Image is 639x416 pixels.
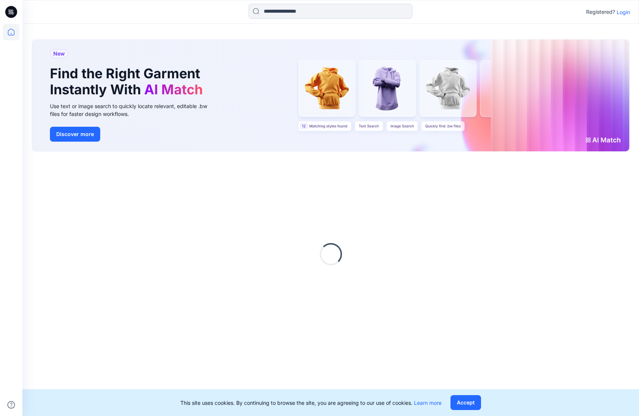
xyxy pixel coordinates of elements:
[53,49,65,58] span: New
[450,395,481,410] button: Accept
[144,81,203,98] span: AI Match
[50,102,218,118] div: Use text or image search to quickly locate relevant, editable .bw files for faster design workflows.
[414,400,442,406] a: Learn more
[180,399,442,407] p: This site uses cookies. By continuing to browse the site, you are agreeing to our use of cookies.
[50,127,100,142] button: Discover more
[586,7,615,16] p: Registered?
[617,8,630,16] p: Login
[50,66,206,98] h1: Find the Right Garment Instantly With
